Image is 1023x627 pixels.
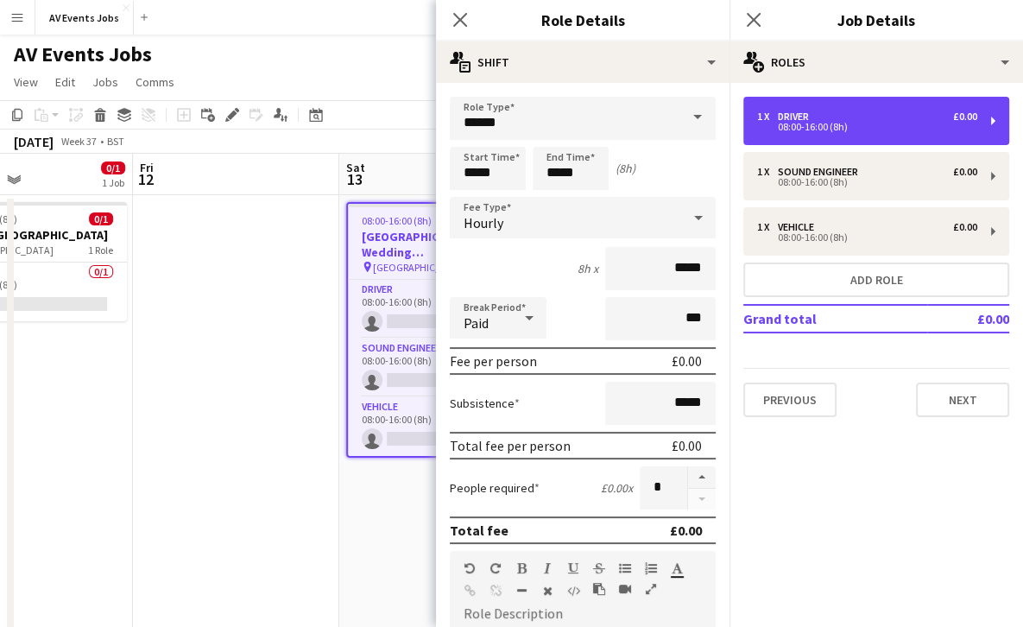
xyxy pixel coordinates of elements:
h1: AV Events Jobs [14,41,152,67]
h3: Job Details [729,9,1023,31]
div: 08:00-16:00 (8h) [757,233,977,242]
span: Jobs [92,74,118,90]
button: Paste as plain text [593,582,605,596]
div: £0.00 [672,352,702,370]
div: Sound Engineer [778,166,865,178]
div: £0.00 [953,221,977,233]
div: 1 x [757,166,778,178]
span: 08:00-16:00 (8h) [362,214,432,227]
app-card-role: Sound Engineer0/108:00-16:00 (8h) [348,339,538,397]
button: Italic [541,561,553,575]
span: [GEOGRAPHIC_DATA] [373,261,468,274]
span: Paid [464,314,489,332]
span: Week 37 [57,135,100,148]
button: Strikethrough [593,561,605,575]
button: Redo [489,561,502,575]
button: Next [916,383,1009,417]
span: View [14,74,38,90]
app-card-role: Vehicle0/108:00-16:00 (8h) [348,397,538,456]
a: Comms [129,71,181,93]
button: Add role [743,263,1009,297]
td: £0.00 [927,305,1009,332]
div: £0.00 [953,111,977,123]
div: (8h) [616,161,635,176]
span: Comms [136,74,174,90]
div: £0.00 [953,166,977,178]
app-card-role: Driver0/108:00-16:00 (8h) [348,280,538,339]
span: 1 Role [88,244,113,256]
div: Total fee [450,522,508,539]
div: 08:00-16:00 (8h) [757,123,977,131]
label: Subsistence [450,396,520,411]
div: 8h x [578,261,598,276]
div: BST [107,135,124,148]
a: View [7,71,45,93]
button: Clear Formatting [541,584,553,598]
div: £0.00 [672,437,702,454]
button: Ordered List [645,561,657,575]
div: 1 x [757,221,778,233]
span: 12 [137,169,154,189]
button: Fullscreen [645,582,657,596]
div: £0.00 x [601,480,633,496]
button: Bold [515,561,527,575]
div: 1 Job [102,176,124,189]
app-job-card: 08:00-16:00 (8h)0/3[GEOGRAPHIC_DATA] - Wedding [GEOGRAPHIC_DATA] [GEOGRAPHIC_DATA]3 RolesDriver0/... [346,202,540,458]
button: HTML Code [567,584,579,598]
div: Driver [778,111,816,123]
div: 1 x [757,111,778,123]
td: Grand total [743,305,927,332]
div: 08:00-16:00 (8h) [757,178,977,187]
span: Edit [55,74,75,90]
div: Vehicle [778,221,821,233]
div: [DATE] [14,133,54,150]
a: Jobs [85,71,125,93]
button: Underline [567,561,579,575]
button: Horizontal Line [515,584,527,598]
button: AV Events Jobs [35,1,134,35]
span: Sat [346,160,365,175]
button: Unordered List [619,561,631,575]
label: People required [450,480,540,496]
span: Hourly [464,214,503,231]
button: Undo [464,561,476,575]
button: Increase [688,466,716,489]
button: Insert video [619,582,631,596]
span: 0/1 [101,161,125,174]
h3: [GEOGRAPHIC_DATA] - Wedding [GEOGRAPHIC_DATA] [348,229,538,260]
button: Text Color [671,561,683,575]
span: 13 [344,169,365,189]
div: Fee per person [450,352,537,370]
button: Previous [743,383,837,417]
span: 0/1 [89,212,113,225]
div: Total fee per person [450,437,571,454]
span: Fri [140,160,154,175]
div: Shift [436,41,729,83]
h3: Role Details [436,9,729,31]
div: Roles [729,41,1023,83]
a: Edit [48,71,82,93]
div: £0.00 [670,522,702,539]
